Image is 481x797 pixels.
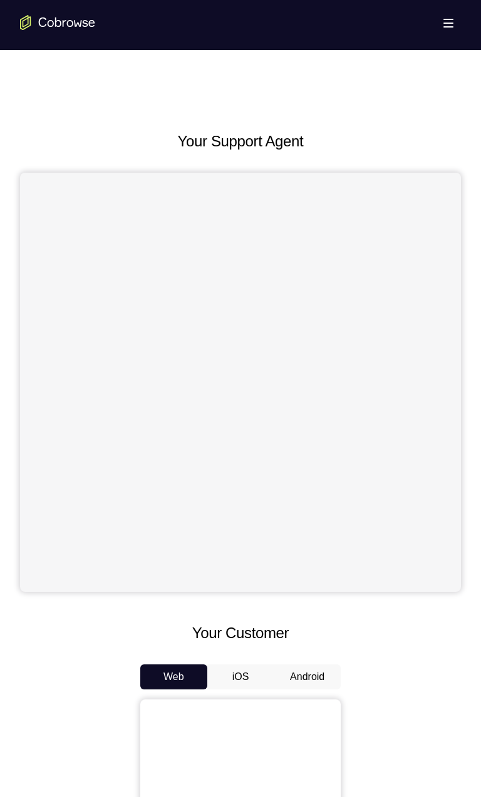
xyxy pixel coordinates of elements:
[20,173,461,592] iframe: Agent
[140,664,207,689] button: Web
[20,622,461,644] h2: Your Customer
[20,130,461,153] h2: Your Support Agent
[207,664,274,689] button: iOS
[20,15,95,30] a: Go to the home page
[274,664,341,689] button: Android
